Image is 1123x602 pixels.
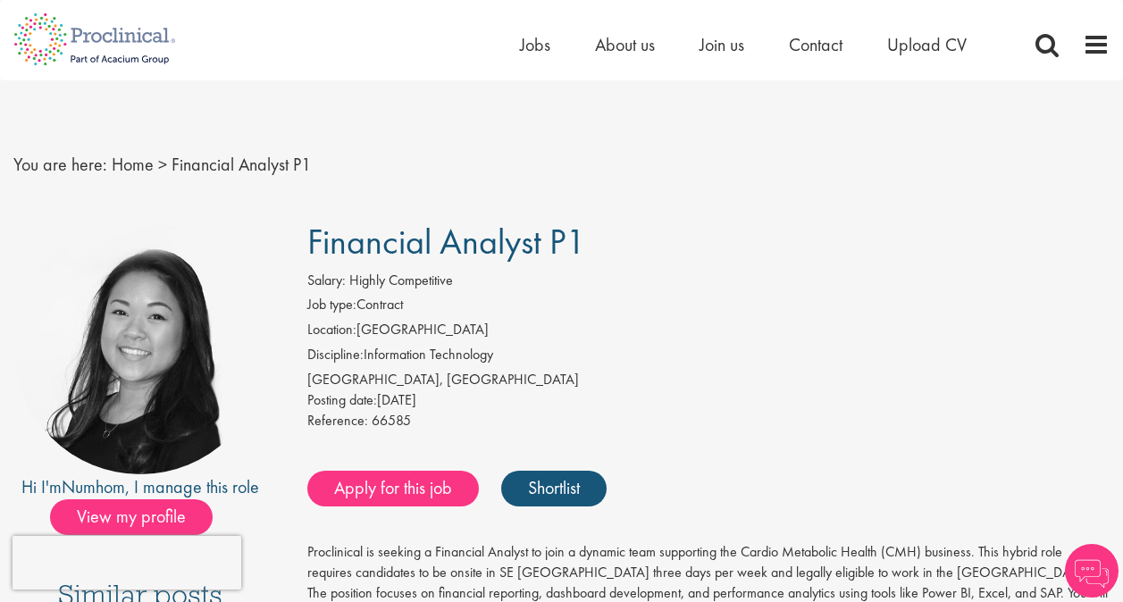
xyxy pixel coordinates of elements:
[789,33,842,56] a: Contact
[700,33,744,56] a: Join us
[520,33,550,56] a: Jobs
[172,153,311,176] span: Financial Analyst P1
[307,390,1110,411] div: [DATE]
[307,320,356,340] label: Location:
[13,474,267,500] div: Hi I'm , I manage this role
[307,345,364,365] label: Discipline:
[887,33,967,56] a: Upload CV
[307,390,377,409] span: Posting date:
[349,271,453,289] span: Highly Competitive
[158,153,167,176] span: >
[13,536,241,589] iframe: reCAPTCHA
[307,271,346,291] label: Salary:
[50,499,213,535] span: View my profile
[501,471,607,506] a: Shortlist
[307,471,479,506] a: Apply for this job
[595,33,655,56] a: About us
[307,345,1110,370] li: Information Technology
[307,320,1110,345] li: [GEOGRAPHIC_DATA]
[307,219,586,264] span: Financial Analyst P1
[307,295,356,315] label: Job type:
[307,370,1110,390] div: [GEOGRAPHIC_DATA], [GEOGRAPHIC_DATA]
[14,222,266,474] img: imeage of recruiter Numhom Sudsok
[307,411,368,431] label: Reference:
[62,475,125,498] a: Numhom
[13,153,107,176] span: You are here:
[112,153,154,176] a: breadcrumb link
[372,411,411,430] span: 66585
[307,295,1110,320] li: Contract
[50,503,230,526] a: View my profile
[1065,544,1119,598] img: Chatbot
